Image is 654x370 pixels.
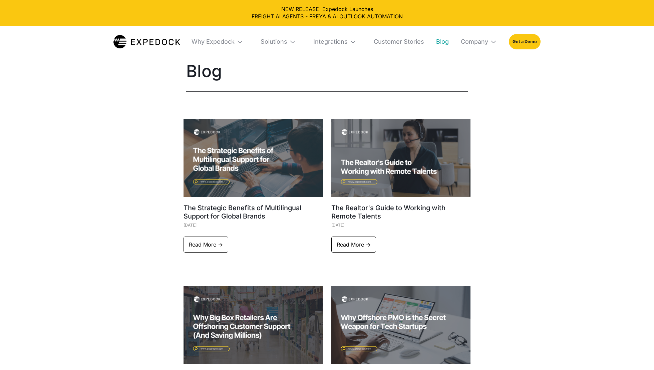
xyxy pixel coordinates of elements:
[331,237,376,253] a: Read More ->
[255,26,301,58] div: Solutions
[461,38,488,46] div: Company
[5,13,649,20] a: FREIGHT AI AGENTS - FREYA & AI OUTLOOK AUTOMATION
[192,38,235,46] div: Why Expedock
[431,26,449,58] a: Blog
[331,221,471,230] div: [DATE]
[313,38,348,46] div: Integrations
[261,38,287,46] div: Solutions
[186,26,249,58] div: Why Expedock
[368,26,424,58] a: Customer Stories
[331,204,471,221] h1: The Realtor's Guide to Working with Remote Talents
[5,5,649,20] div: NEW RELEASE: Expedock Launches
[186,63,468,79] h1: Blog
[184,204,323,221] h1: The Strategic Benefits of Multilingual Support for Global Brands
[184,237,228,253] a: Read More ->
[308,26,362,58] div: Integrations
[455,26,502,58] div: Company
[184,221,323,230] div: [DATE]
[509,34,541,49] a: Get a Demo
